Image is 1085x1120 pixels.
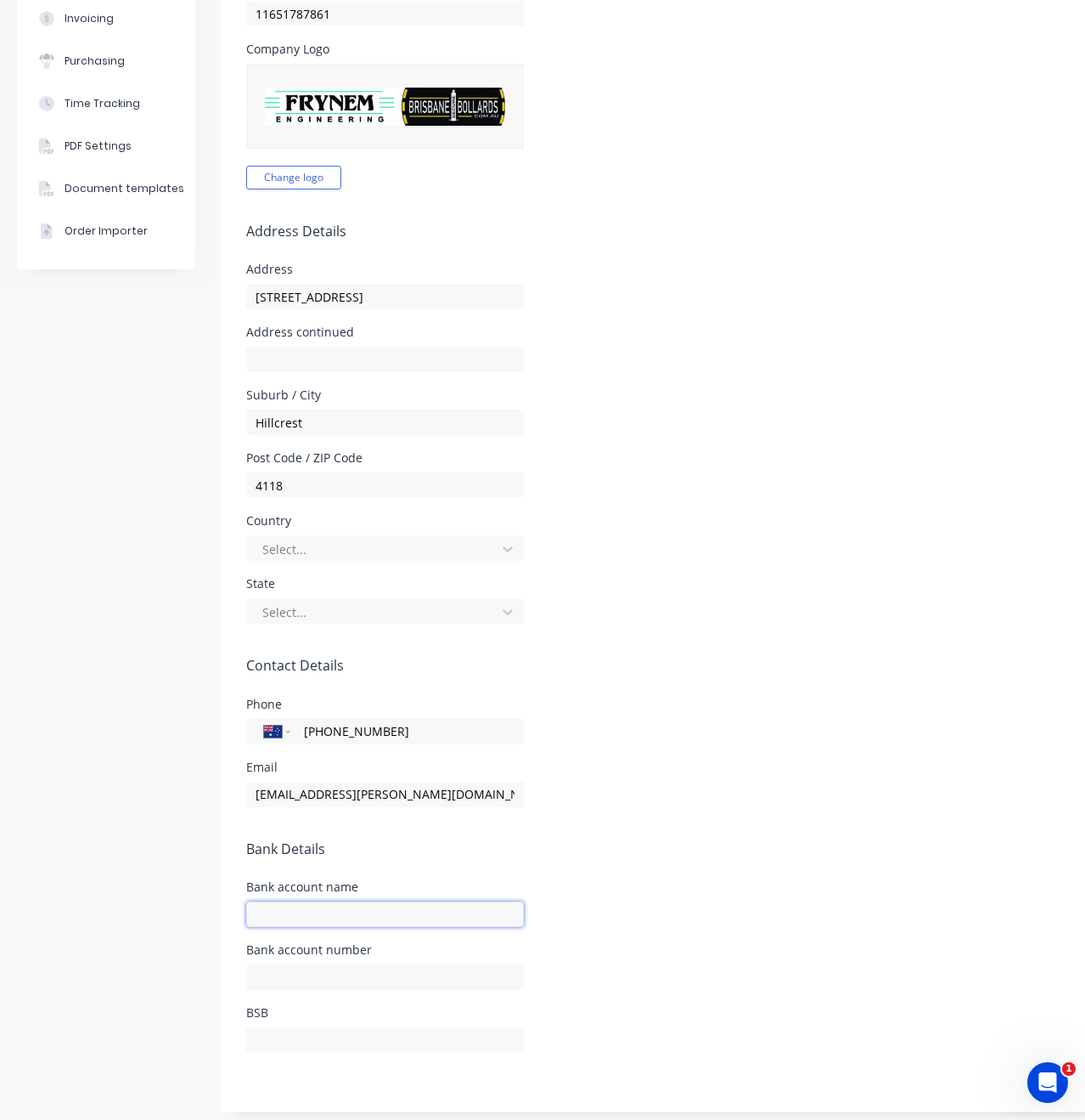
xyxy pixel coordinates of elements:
[17,210,195,252] button: Order Importer
[65,11,114,26] div: Invoicing
[246,699,524,710] div: Phone
[246,578,524,590] div: State
[65,96,140,111] div: Time Tracking
[1027,1062,1068,1103] iframe: Intercom live chat
[246,166,341,189] button: Change logo
[246,1007,524,1019] div: BSB
[65,223,148,239] div: Order Importer
[65,181,184,196] div: Document templates
[65,139,132,154] div: PDF Settings
[17,167,195,210] button: Document templates
[246,452,524,464] div: Post Code / ZIP Code
[246,389,524,401] div: Suburb / City
[246,881,524,893] div: Bank account name
[17,82,195,125] button: Time Tracking
[246,761,524,773] div: Email
[246,944,524,956] div: Bank account number
[17,40,195,82] button: Purchasing
[246,326,524,338] div: Address continued
[246,515,524,527] div: Country
[1062,1062,1076,1076] span: 1
[246,43,524,55] div: Company Logo
[246,263,524,275] div: Address
[17,125,195,167] button: PDF Settings
[65,54,125,69] div: Purchasing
